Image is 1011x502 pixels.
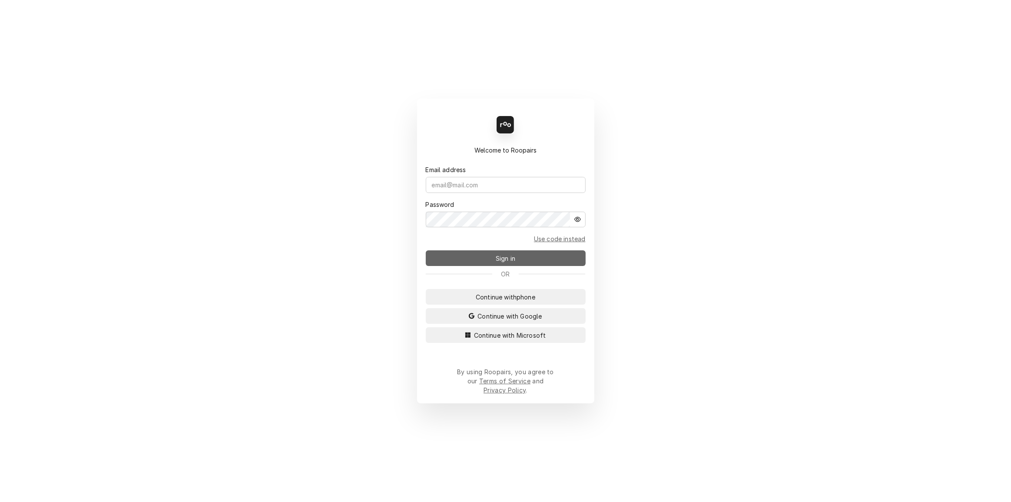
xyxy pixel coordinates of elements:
[474,293,537,302] span: Continue with phone
[426,269,586,279] div: Or
[426,327,586,343] button: Continue with Microsoft
[494,254,517,263] span: Sign in
[472,331,548,340] span: Continue with Microsoft
[484,386,526,394] a: Privacy Policy
[457,367,554,395] div: By using Roopairs, you agree to our and .
[534,234,586,243] a: Go to Email and code form
[426,146,586,155] div: Welcome to Roopairs
[476,312,544,321] span: Continue with Google
[426,250,586,266] button: Sign in
[426,308,586,324] button: Continue with Google
[479,377,530,385] a: Terms of Service
[426,289,586,305] button: Continue withphone
[426,200,454,209] label: Password
[426,165,466,174] label: Email address
[426,177,586,193] input: email@mail.com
